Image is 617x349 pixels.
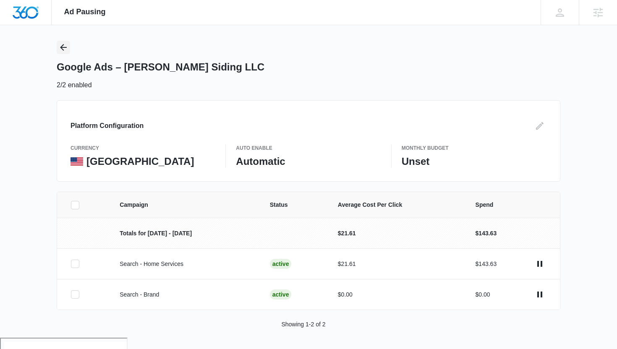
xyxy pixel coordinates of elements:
div: Active [270,259,292,269]
div: Keywords by Traffic [93,49,141,55]
p: Auto Enable [236,144,381,152]
p: $143.63 [476,260,497,268]
p: Showing 1-2 of 2 [281,320,325,329]
img: website_grey.svg [13,22,20,29]
button: Back [57,41,70,54]
img: United States [71,157,83,166]
p: Totals for [DATE] - [DATE] [120,229,250,238]
p: Unset [402,155,546,168]
button: Edit [533,119,546,133]
span: Ad Pausing [64,8,106,16]
div: v 4.0.25 [24,13,41,20]
button: actions.pause [533,288,546,301]
span: Spend [476,201,546,209]
p: Automatic [236,155,381,168]
div: Active [270,289,292,300]
p: $0.00 [476,290,490,299]
h3: Platform Configuration [71,121,144,131]
img: tab_domain_overview_orange.svg [23,49,29,55]
p: 2/2 enabled [57,80,92,90]
p: Search - Brand [120,290,250,299]
span: Average Cost Per Click [338,201,455,209]
img: logo_orange.svg [13,13,20,20]
span: Status [270,201,318,209]
h1: Google Ads – [PERSON_NAME] Siding LLC [57,61,264,73]
p: [GEOGRAPHIC_DATA] [86,155,194,168]
p: $143.63 [476,229,497,238]
img: tab_keywords_by_traffic_grey.svg [84,49,90,55]
span: Campaign [120,201,250,209]
p: Monthly Budget [402,144,546,152]
div: Domain: [DOMAIN_NAME] [22,22,92,29]
p: currency [71,144,215,152]
p: $21.61 [338,229,455,238]
button: actions.pause [533,257,546,271]
p: $0.00 [338,290,455,299]
p: $21.61 [338,260,455,268]
div: Domain Overview [32,49,75,55]
p: Search - Home Services [120,260,250,268]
